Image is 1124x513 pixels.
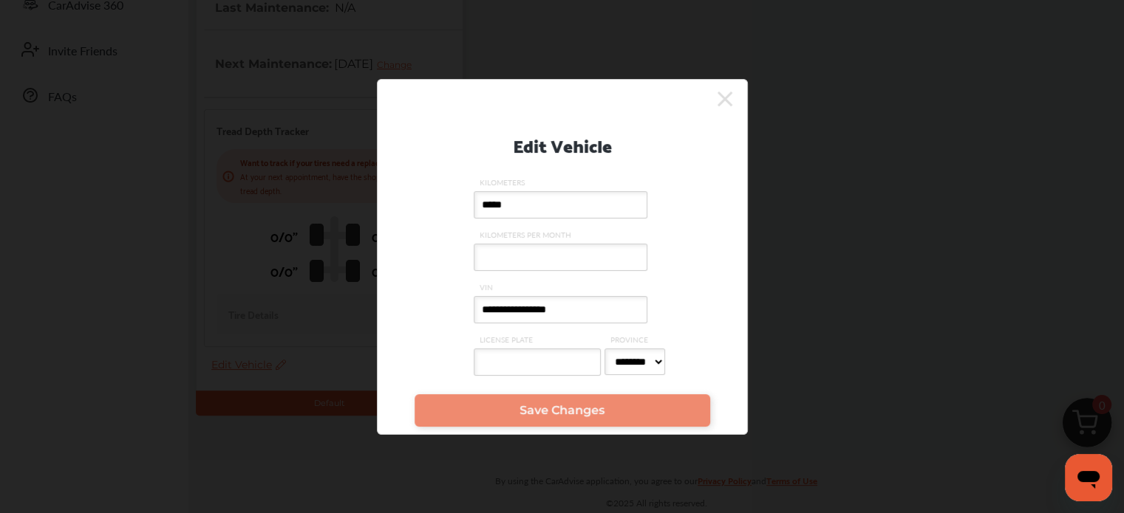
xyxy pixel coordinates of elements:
a: Save Changes [415,394,710,427]
input: KILOMETERS [474,191,647,218]
input: LICENSE PLATE [474,348,601,376]
span: LICENSE PLATE [474,334,604,345]
iframe: Button to launch messaging window [1065,454,1112,501]
p: Edit Vehicle [513,129,612,159]
select: PROVINCE [604,348,665,375]
span: Save Changes [520,403,604,417]
input: VIN [474,296,647,323]
input: KILOMETERS PER MONTH [474,244,647,271]
span: PROVINCE [604,334,669,345]
span: KILOMETERS [474,177,651,187]
span: KILOMETERS PER MONTH [474,230,651,240]
span: VIN [474,282,651,292]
